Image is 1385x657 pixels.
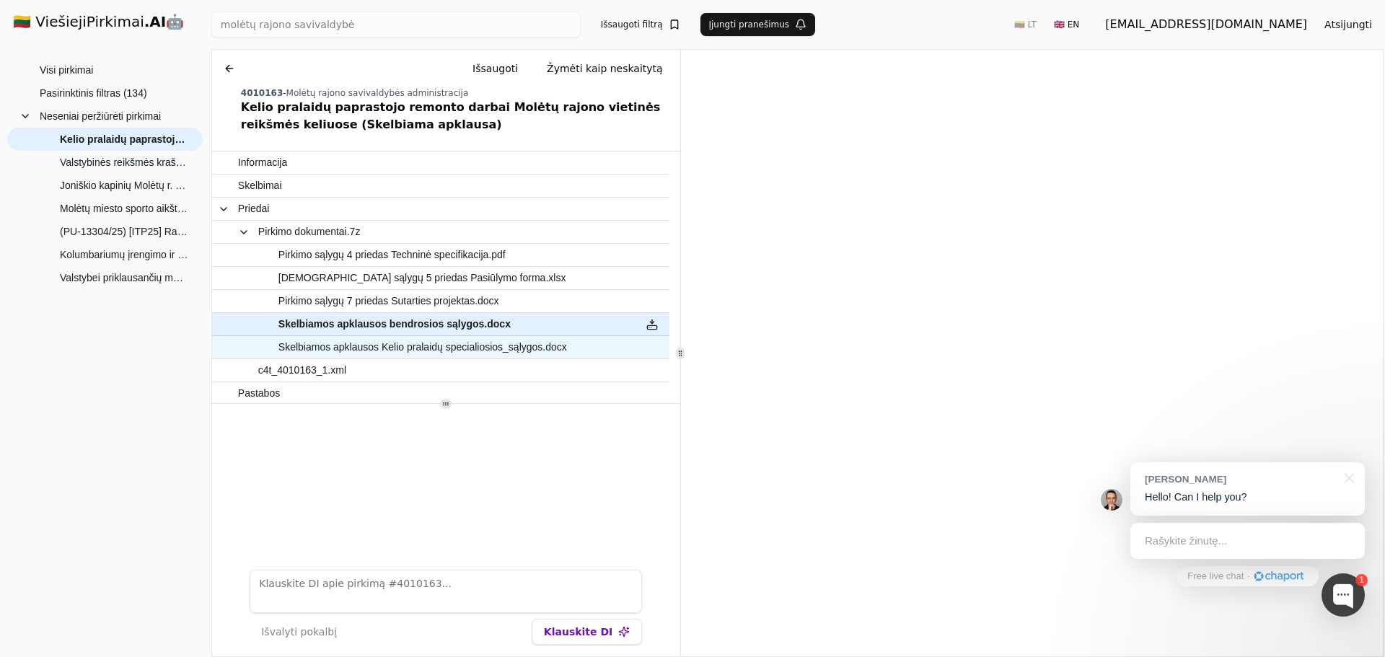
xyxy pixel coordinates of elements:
[592,13,689,36] button: Išsaugoti filtrą
[532,619,642,645] button: Klauskite DI
[1187,570,1244,583] span: Free live chat
[258,221,361,242] span: Pirkimo dokumentai.7z
[238,152,287,173] span: Informacija
[278,337,567,358] span: Skelbiamos apklausos Kelio pralaidų specialiosios_sąlygos.docx
[278,291,499,312] span: Pirkimo sąlygų 7 priedas Sutarties projektas.docx
[1101,489,1122,511] img: Jonas
[60,128,188,150] span: Kelio pralaidų paprastojo remonto darbai Molėtų rajono vietinės reikšmės keliuose (Skelbiama apkl...
[535,56,674,81] button: Žymėti kaip neskaitytą
[40,105,161,127] span: Neseniai peržiūrėti pirkimai
[238,198,270,219] span: Priedai
[278,268,566,288] span: [DEMOGRAPHIC_DATA] sąlygų 5 priedas Pasiūlymo forma.xlsx
[1145,490,1350,505] p: Hello! Can I help you?
[60,221,188,242] span: (PU-13304/25) [ITP25] Ratiniai traktoriai su papildoma įranga
[278,314,511,335] span: Skelbiamos apklausos bendrosios sąlygos.docx
[60,244,188,265] span: Kolumbariumų įrengimo ir aplinkos sutvarkymo darbai [GEOGRAPHIC_DATA] kapinių teritorijoje [GEOGR...
[241,88,283,98] span: 4010163
[60,151,188,173] span: Valstybinės reikšmės krašto kelio Nr. 114 [GEOGRAPHIC_DATA]–[GEOGRAPHIC_DATA]–[GEOGRAPHIC_DATA] r...
[1177,566,1318,586] a: Free live chat·
[1045,13,1088,36] button: 🇬🇧 EN
[60,267,188,288] span: Valstybei priklausančių melioracijos statinių remontas (Skelbiama apklausa)
[40,82,147,104] span: Pasirinktinis filtras (134)
[241,99,674,133] div: Kelio pralaidų paprastojo remonto darbai Molėtų rajono vietinės reikšmės keliuose (Skelbiama apkl...
[241,87,674,99] div: -
[211,12,581,38] input: Greita paieška...
[258,360,346,381] span: c4t_4010163_1.xml
[1130,523,1365,559] div: Rašykite žinutę...
[60,175,188,196] span: Joniškio kapinių Molėtų r. sav., [GEOGRAPHIC_DATA] sen., [GEOGRAPHIC_DATA] k. infrastruktūros sut...
[1145,472,1336,486] div: [PERSON_NAME]
[238,175,282,196] span: Skelbimai
[278,244,506,265] span: Pirkimo sąlygų 4 priedas Techninė specifikacija.pdf
[40,59,93,81] span: Visi pirkimai
[1313,12,1384,38] button: Atsijungti
[238,383,280,404] span: Pastabos
[1355,574,1368,586] div: 1
[1105,16,1307,33] div: [EMAIL_ADDRESS][DOMAIN_NAME]
[286,88,469,98] span: Molėtų rajono savivaldybės administracija
[700,13,816,36] button: Įjungti pranešimus
[461,56,529,81] button: Išsaugoti
[1247,570,1250,583] div: ·
[144,13,167,30] strong: .AI
[60,198,188,219] span: Molėtų miesto sporto aikštelės atnaujinimas (Skelbiama apklausa)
